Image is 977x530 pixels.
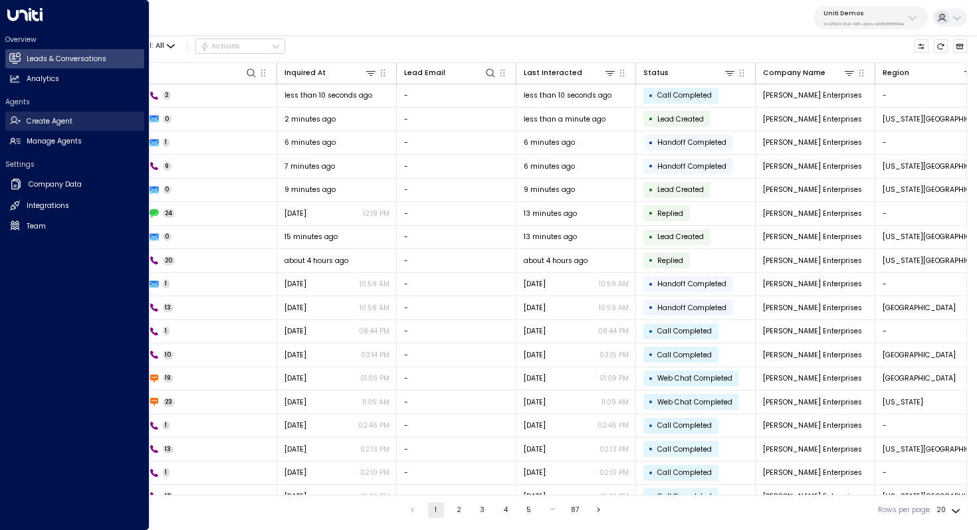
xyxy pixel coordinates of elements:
[524,67,582,79] div: Last Interacted
[284,67,326,79] div: Inquired At
[163,468,170,477] span: 1
[284,279,306,289] span: Aug 20, 2025
[657,161,726,171] span: Handoff Completed
[597,420,629,430] p: 02:46 PM
[498,502,514,518] button: Go to page 4
[163,185,172,194] span: 0
[763,185,862,195] span: Johnson Enterprises
[397,438,516,461] td: -
[284,66,378,79] div: Inquired At
[163,398,175,406] span: 23
[649,440,653,458] div: •
[362,397,389,407] p: 11:06 AM
[524,373,546,383] span: Aug 13, 2025
[763,444,862,454] span: Johnson Enterprises
[163,304,174,312] span: 13
[763,491,862,501] span: Johnson Enterprises
[284,161,335,171] span: 7 minutes ago
[284,397,306,407] span: Jul 22, 2025
[397,296,516,319] td: -
[363,209,389,219] p: 12:19 PM
[284,256,348,266] span: about 4 hours ago
[763,279,862,289] span: Johnson Enterprises
[657,326,712,336] span: Call Completed
[657,420,712,430] span: Call Completed
[5,217,144,236] a: Team
[823,21,905,27] p: 4c025b01-9fa0-46ff-ab3a-a620b886896e
[284,114,336,124] span: 2 minutes ago
[657,468,712,478] span: Call Completed
[284,373,306,383] span: Aug 13, 2025
[524,209,577,219] span: 13 minutes ago
[763,209,862,219] span: Johnson Enterprises
[657,350,712,360] span: Call Completed
[284,137,336,147] span: 6 minutes ago
[284,90,372,100] span: less than 10 seconds ago
[521,502,537,518] button: Go to page 5
[27,221,46,232] h2: Team
[657,491,712,501] span: Call Completed
[878,505,931,515] label: Rows per page:
[763,137,862,147] span: Johnson Enterprises
[953,39,968,54] button: Archived Leads
[524,185,575,195] span: 9 minutes ago
[284,420,306,430] span: Jun 16, 2025
[5,197,144,216] a: Integrations
[163,492,174,501] span: 16
[599,350,629,360] p: 03:15 PM
[360,373,389,383] p: 01:06 PM
[163,256,175,265] span: 20
[524,161,575,171] span: 6 minutes ago
[649,464,653,482] div: •
[360,468,389,478] p: 02:10 PM
[284,468,306,478] span: Jun 16, 2025
[361,350,389,360] p: 03:14 PM
[598,326,629,336] p: 08:44 PM
[397,462,516,485] td: -
[649,110,653,128] div: •
[657,256,683,266] span: Replied
[883,303,956,313] span: San Francisco
[360,303,389,313] p: 10:58 AM
[27,136,82,147] h2: Manage Agents
[397,391,516,414] td: -
[27,116,72,127] h2: Create Agent
[883,350,956,360] span: San Francisco
[5,97,144,107] h2: Agents
[524,256,588,266] span: about 4 hours ago
[29,179,82,190] h2: Company Data
[163,445,174,454] span: 13
[27,201,69,211] h2: Integrations
[5,49,144,68] a: Leads & Conversations
[763,66,856,79] div: Company Name
[361,491,389,501] p: 01:49 PM
[88,66,258,79] div: Lead Name
[5,159,144,169] h2: Settings
[763,373,862,383] span: Johnson Enterprises
[397,108,516,131] td: -
[524,279,546,289] span: Aug 20, 2025
[397,132,516,155] td: -
[649,181,653,199] div: •
[397,84,516,108] td: -
[404,502,607,518] nav: pagination navigation
[649,252,653,269] div: •
[524,350,546,360] span: Aug 19, 2025
[27,74,59,84] h2: Analytics
[163,421,170,430] span: 1
[524,420,546,430] span: Jun 16, 2025
[284,232,338,242] span: 15 minutes ago
[397,414,516,438] td: -
[657,209,683,219] span: Replied
[883,397,923,407] span: California
[5,35,144,44] h2: Overview
[284,209,306,219] span: May 19, 2025
[649,87,653,104] div: •
[163,115,172,124] span: 0
[599,444,629,454] p: 02:13 PM
[524,491,546,501] span: Jun 13, 2025
[475,502,490,518] button: Go to page 3
[5,132,144,151] a: Manage Agents
[524,137,575,147] span: 6 minutes ago
[936,502,963,518] div: 20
